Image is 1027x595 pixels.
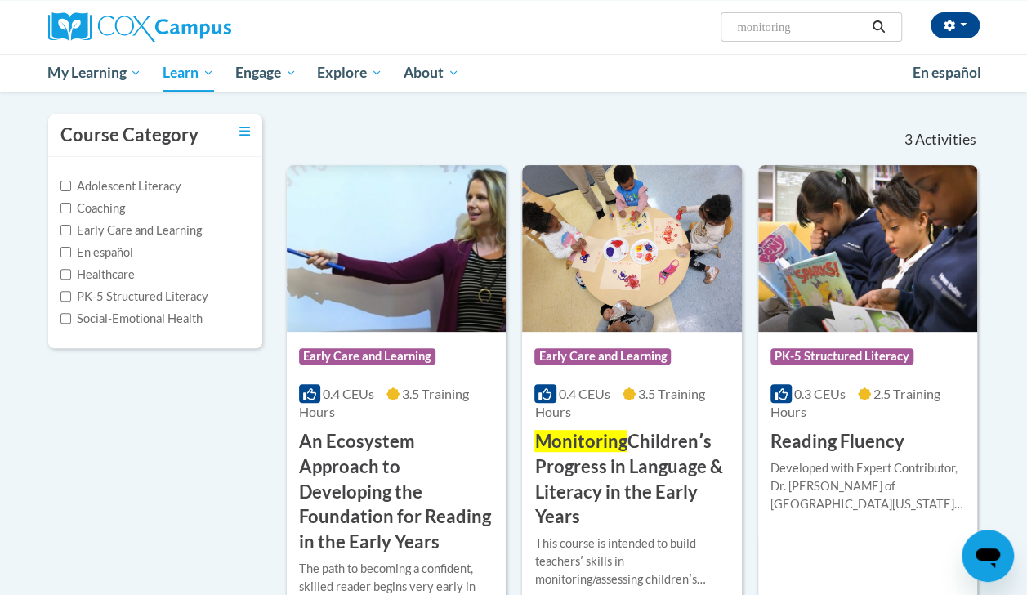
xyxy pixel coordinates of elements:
div: Main menu [36,54,992,92]
input: Checkbox for Options [60,181,71,191]
label: Social-Emotional Health [60,310,203,328]
iframe: Button to launch messaging window [962,530,1014,582]
img: Course Logo [758,165,977,332]
label: Early Care and Learning [60,221,202,239]
span: En español [913,64,981,81]
label: PK-5 Structured Literacy [60,288,208,306]
a: My Learning [38,54,153,92]
input: Search Courses [735,17,866,37]
button: Account Settings [931,12,980,38]
a: En español [902,56,992,90]
span: Early Care and Learning [299,348,435,365]
span: 0.4 CEUs [559,386,610,401]
span: Engage [235,63,297,83]
span: Explore [317,63,382,83]
img: Course Logo [522,165,741,332]
span: 0.4 CEUs [323,386,374,401]
a: Learn [152,54,225,92]
label: Coaching [60,199,125,217]
div: This course is intended to build teachersʹ skills in monitoring/assessing childrenʹs developmenta... [534,535,729,588]
input: Checkbox for Options [60,313,71,324]
span: Learn [163,63,214,83]
label: Healthcare [60,266,135,284]
span: Activities [915,131,976,149]
span: PK-5 Structured Literacy [770,348,913,365]
button: Search [866,17,891,37]
input: Checkbox for Options [60,203,71,213]
img: Cox Campus [48,12,231,42]
a: Engage [225,54,307,92]
span: About [404,63,459,83]
span: Monitoring [534,430,627,452]
span: Early Care and Learning [534,348,671,365]
a: About [393,54,470,92]
img: Course Logo [287,165,506,332]
input: Checkbox for Options [60,291,71,302]
h3: Course Category [60,123,199,148]
span: 2.5 Training Hours [770,386,940,419]
div: Developed with Expert Contributor, Dr. [PERSON_NAME] of [GEOGRAPHIC_DATA][US_STATE], [GEOGRAPHIC_... [770,459,965,513]
span: 0.3 CEUs [794,386,846,401]
label: Adolescent Literacy [60,177,181,195]
span: My Learning [47,63,141,83]
a: Cox Campus [48,12,342,42]
a: Toggle collapse [239,123,250,141]
input: Checkbox for Options [60,225,71,235]
label: En español [60,244,133,262]
span: 3.5 Training Hours [534,386,704,419]
input: Checkbox for Options [60,269,71,280]
span: 3 [904,131,912,149]
input: Checkbox for Options [60,247,71,257]
h3: Childrenʹs Progress in Language & Literacy in the Early Years [534,429,729,530]
h3: An Ecosystem Approach to Developing the Foundation for Reading in the Early Years [299,429,493,555]
h3: Reading Fluency [770,429,904,454]
a: Explore [306,54,393,92]
span: 3.5 Training Hours [299,386,469,419]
